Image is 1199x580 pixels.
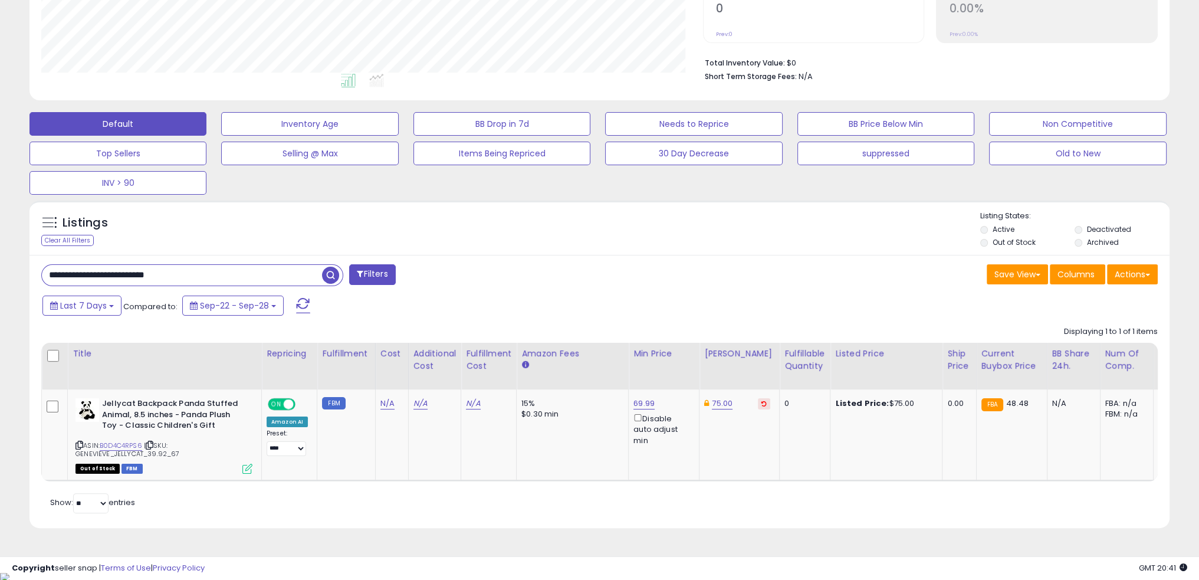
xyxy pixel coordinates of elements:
button: 30 Day Decrease [605,142,782,165]
strong: Copyright [12,562,55,574]
span: Last 7 Days [60,300,107,312]
div: N/A [1052,398,1091,409]
h2: 0.00% [949,2,1157,18]
span: 2025-10-9 20:41 GMT [1139,562,1187,574]
a: N/A [466,398,480,409]
button: Actions [1107,264,1158,284]
div: Num of Comp. [1105,348,1148,372]
span: Sep-22 - Sep-28 [200,300,269,312]
div: Additional Cost [413,348,456,372]
span: 48.48 [1006,398,1029,409]
div: Displaying 1 to 1 of 1 items [1064,326,1158,337]
div: Listed Price [835,348,937,360]
a: 69.99 [633,398,655,409]
p: Listing States: [980,211,1170,222]
label: Archived [1087,237,1119,247]
span: All listings that are currently out of stock and unavailable for purchase on Amazon [75,464,120,474]
div: Repricing [267,348,312,360]
div: ASIN: [75,398,252,473]
span: Show: entries [50,497,135,508]
b: Short Term Storage Fees: [705,71,797,81]
span: FBM [121,464,143,474]
div: FBA: n/a [1105,398,1144,409]
span: Compared to: [123,301,178,312]
div: 15% [521,398,619,409]
small: Prev: 0 [716,31,732,38]
div: Min Price [633,348,694,360]
button: suppressed [797,142,974,165]
div: [PERSON_NAME] [704,348,774,360]
div: Clear All Filters [41,235,94,246]
button: Filters [349,264,395,285]
button: Top Sellers [29,142,206,165]
b: Total Inventory Value: [705,58,785,68]
div: $75.00 [835,398,933,409]
a: N/A [380,398,395,409]
small: FBM [322,397,345,409]
b: Jellycat Backpack Panda Stuffed Animal, 8.5 inches - Panda Plush Toy - Classic Children's Gift [102,398,245,434]
span: | SKU: GENEVIEVE_JELLYCAT_39.92_67 [75,441,180,458]
div: FBM: n/a [1105,409,1144,420]
button: INV > 90 [29,171,206,195]
div: Title [73,348,257,360]
div: Amazon AI [267,417,308,427]
div: $0.30 min [521,409,619,420]
button: Selling @ Max [221,142,398,165]
div: Amazon Fees [521,348,623,360]
div: Fulfillment [322,348,370,360]
a: N/A [413,398,428,409]
button: BB Price Below Min [797,112,974,136]
button: Needs to Reprice [605,112,782,136]
div: 0.00 [947,398,967,409]
div: Current Buybox Price [981,348,1042,372]
button: BB Drop in 7d [413,112,590,136]
button: Items Being Repriced [413,142,590,165]
span: N/A [799,71,813,82]
span: ON [269,399,284,409]
button: Old to New [989,142,1166,165]
small: FBA [981,398,1003,411]
span: Columns [1057,268,1095,280]
div: seller snap | | [12,563,205,574]
button: Last 7 Days [42,296,121,316]
div: Disable auto adjust min [633,412,690,446]
b: Listed Price: [835,398,889,409]
li: $0 [705,55,1149,69]
button: Inventory Age [221,112,398,136]
div: Preset: [267,430,308,456]
label: Active [993,224,1014,234]
button: Default [29,112,206,136]
div: BB Share 24h. [1052,348,1095,372]
a: B0D4C4RPS6 [100,441,142,451]
h2: 0 [716,2,924,18]
h5: Listings [63,215,108,231]
div: Fulfillment Cost [466,348,511,372]
small: Amazon Fees. [521,360,528,371]
button: Sep-22 - Sep-28 [182,296,284,316]
div: Ship Price [947,348,971,372]
label: Deactivated [1087,224,1131,234]
button: Columns [1050,264,1105,284]
label: Out of Stock [993,237,1036,247]
small: Prev: 0.00% [949,31,977,38]
div: Fulfillable Quantity [784,348,825,372]
img: 31BZojyXjAL._SL40_.jpg [75,398,99,422]
button: Save View [987,264,1048,284]
span: OFF [294,399,313,409]
div: 0 [784,398,821,409]
a: Privacy Policy [153,562,205,574]
button: Non Competitive [989,112,1166,136]
a: 75.00 [712,398,732,409]
a: Terms of Use [101,562,151,574]
div: Cost [380,348,403,360]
